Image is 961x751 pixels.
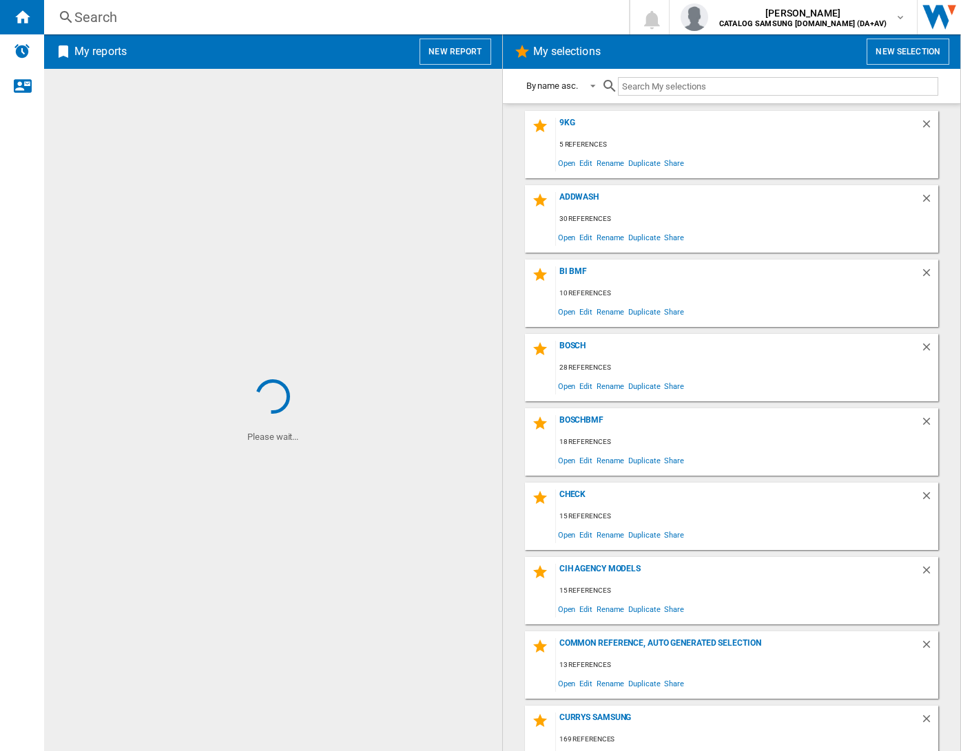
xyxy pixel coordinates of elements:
[920,712,938,731] div: Delete
[595,525,626,544] span: Rename
[556,674,578,692] span: Open
[556,600,578,618] span: Open
[662,600,686,618] span: Share
[556,266,920,285] div: BI BMF
[626,600,662,618] span: Duplicate
[247,432,298,442] ng-transclude: Please wait...
[626,451,662,469] span: Duplicate
[577,228,595,246] span: Edit
[72,39,130,65] h2: My reports
[556,302,578,321] span: Open
[626,377,662,395] span: Duplicate
[556,712,920,731] div: Currys Samsung
[577,674,595,692] span: Edit
[920,638,938,657] div: Delete
[920,415,938,434] div: Delete
[626,154,662,172] span: Duplicate
[556,451,578,469] span: Open
[556,434,938,451] div: 18 references
[595,600,626,618] span: Rename
[556,341,920,359] div: Bosch
[556,638,920,657] div: Common reference, auto generated selection
[662,228,686,246] span: Share
[920,118,938,136] div: Delete
[626,302,662,321] span: Duplicate
[595,228,626,246] span: Rename
[920,192,938,211] div: Delete
[920,489,938,508] div: Delete
[920,341,938,359] div: Delete
[556,489,920,508] div: check
[662,302,686,321] span: Share
[577,600,595,618] span: Edit
[595,377,626,395] span: Rename
[556,657,938,674] div: 13 references
[556,154,578,172] span: Open
[526,81,578,91] div: By name asc.
[556,136,938,154] div: 5 references
[556,377,578,395] span: Open
[556,508,938,525] div: 15 references
[595,451,626,469] span: Rename
[662,525,686,544] span: Share
[662,451,686,469] span: Share
[556,118,920,136] div: 9kg
[74,8,593,27] div: Search
[14,43,30,59] img: alerts-logo.svg
[626,674,662,692] span: Duplicate
[556,564,920,582] div: CIH agency models
[618,77,938,96] input: Search My selections
[556,582,938,600] div: 15 references
[626,228,662,246] span: Duplicate
[867,39,949,65] button: New selection
[556,285,938,302] div: 10 references
[577,377,595,395] span: Edit
[556,731,938,748] div: 169 references
[681,3,708,31] img: profile.jpg
[719,19,887,28] b: CATALOG SAMSUNG [DOMAIN_NAME] (DA+AV)
[556,525,578,544] span: Open
[420,39,490,65] button: New report
[577,451,595,469] span: Edit
[662,674,686,692] span: Share
[556,228,578,246] span: Open
[626,525,662,544] span: Duplicate
[556,211,938,228] div: 30 references
[530,39,603,65] h2: My selections
[595,302,626,321] span: Rename
[577,302,595,321] span: Edit
[662,377,686,395] span: Share
[577,525,595,544] span: Edit
[595,674,626,692] span: Rename
[920,564,938,582] div: Delete
[662,154,686,172] span: Share
[556,192,920,211] div: AddWash
[556,359,938,377] div: 28 references
[719,6,887,20] span: [PERSON_NAME]
[556,415,920,434] div: BoschBMF
[595,154,626,172] span: Rename
[920,266,938,285] div: Delete
[577,154,595,172] span: Edit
